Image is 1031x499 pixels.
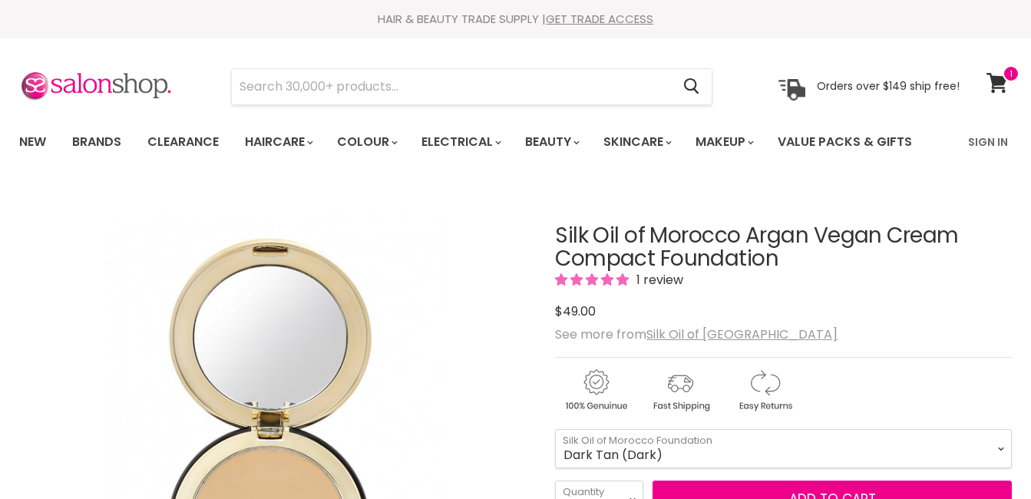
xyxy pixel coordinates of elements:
[555,326,838,343] span: See more from
[646,326,838,343] a: Silk Oil of [GEOGRAPHIC_DATA]
[817,79,960,93] p: Orders over $149 ship free!
[959,126,1017,158] a: Sign In
[233,126,322,158] a: Haircare
[136,126,230,158] a: Clearance
[724,367,805,414] img: returns.gif
[325,126,407,158] a: Colour
[232,69,671,104] input: Search
[555,224,1012,272] h1: Silk Oil of Morocco Argan Vegan Cream Compact Foundation
[8,126,58,158] a: New
[61,126,133,158] a: Brands
[592,126,681,158] a: Skincare
[684,126,763,158] a: Makeup
[555,271,632,289] span: 5.00 stars
[766,126,924,158] a: Value Packs & Gifts
[639,367,721,414] img: shipping.gif
[231,68,712,105] form: Product
[671,69,712,104] button: Search
[546,11,653,27] a: GET TRADE ACCESS
[514,126,589,158] a: Beauty
[410,126,511,158] a: Electrical
[632,271,683,289] span: 1 review
[555,302,596,320] span: $49.00
[555,367,636,414] img: genuine.gif
[8,120,941,164] ul: Main menu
